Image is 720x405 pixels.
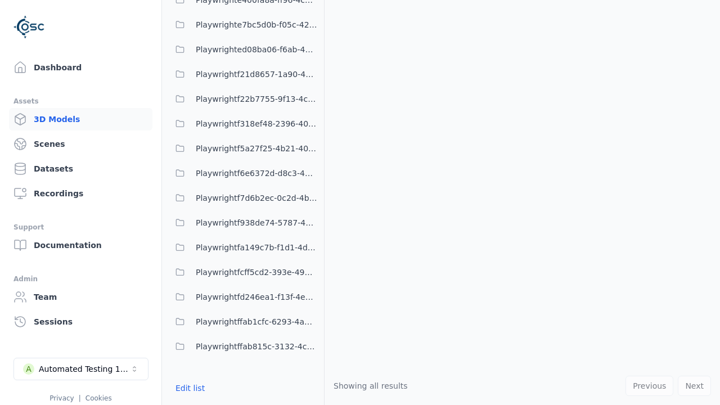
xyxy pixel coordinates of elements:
button: Edit list [169,378,211,398]
span: Playwrighted08ba06-f6ab-4918-b6e7-fc621a953ca3 [196,43,317,56]
a: Documentation [9,234,152,256]
span: Playwrightfd246ea1-f13f-4e77-acca-fcd6d55a72dd [196,290,317,304]
a: 3D Models [9,108,152,130]
div: Automated Testing 1 - Playwright [39,363,130,375]
span: Playwrightf7d6b2ec-0c2d-4b61-b130-c2424894d07e [196,191,317,205]
div: Admin [13,272,148,286]
button: Playwrightf7d6b2ec-0c2d-4b61-b130-c2424894d07e [169,187,317,209]
button: Playwrightfd246ea1-f13f-4e77-acca-fcd6d55a72dd [169,286,317,308]
span: Playwrightf5a27f25-4b21-40df-860f-4385a207a8a6 [196,142,317,155]
div: A [23,363,34,375]
a: Datasets [9,157,152,180]
span: Playwrightf6e6372d-d8c3-48d1-8f16-0ef137004ef1 [196,166,317,180]
button: Playwrightf5a27f25-4b21-40df-860f-4385a207a8a6 [169,137,317,160]
span: Playwrightfa149c7b-f1d1-4da2-bf0b-5d1572eedb4f [196,241,317,254]
a: Sessions [9,310,152,333]
button: Playwrightffab815c-3132-4ca9-9321-41b7911218bf [169,335,317,358]
button: Playwrightfcff5cd2-393e-496b-8f37-f5ce92b84b95 [169,261,317,283]
a: Privacy [49,394,74,402]
button: Playwrightf6e6372d-d8c3-48d1-8f16-0ef137004ef1 [169,162,317,184]
span: Playwrightf938de74-5787-461e-b2f7-d3c2c2798525 [196,216,317,229]
span: Playwrighte7bc5d0b-f05c-428e-acb9-376080a3e236 [196,18,317,31]
span: Playwrightffab815c-3132-4ca9-9321-41b7911218bf [196,340,317,353]
span: | [79,394,81,402]
span: Playwrightfcff5cd2-393e-496b-8f37-f5ce92b84b95 [196,265,317,279]
div: Support [13,220,148,234]
button: Playwrightf938de74-5787-461e-b2f7-d3c2c2798525 [169,211,317,234]
a: Dashboard [9,56,152,79]
img: Logo [13,11,45,43]
a: Team [9,286,152,308]
span: Playwrightf318ef48-2396-40bb-9121-597365a9c38d [196,117,317,130]
a: Recordings [9,182,152,205]
button: Playwrightf318ef48-2396-40bb-9121-597365a9c38d [169,112,317,135]
span: Playwrightf22b7755-9f13-4c77-9466-1ba9964cd8f7 [196,92,317,106]
a: Scenes [9,133,152,155]
button: Playwrightfa149c7b-f1d1-4da2-bf0b-5d1572eedb4f [169,236,317,259]
button: Select a workspace [13,358,148,380]
a: Cookies [85,394,112,402]
span: Playwrightffab1cfc-6293-4a63-b192-c0ce7931d3c5 [196,315,317,328]
span: Playwrightf21d8657-1a90-4d62-a0d6-d375ceb0f4d9 [196,67,317,81]
button: Playwrightf22b7755-9f13-4c77-9466-1ba9964cd8f7 [169,88,317,110]
button: Playwrighted08ba06-f6ab-4918-b6e7-fc621a953ca3 [169,38,317,61]
div: Assets [13,94,148,108]
button: Playwrighte7bc5d0b-f05c-428e-acb9-376080a3e236 [169,13,317,36]
button: Playwrightf21d8657-1a90-4d62-a0d6-d375ceb0f4d9 [169,63,317,85]
button: Playwrightffab1cfc-6293-4a63-b192-c0ce7931d3c5 [169,310,317,333]
span: Showing all results [334,381,408,390]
